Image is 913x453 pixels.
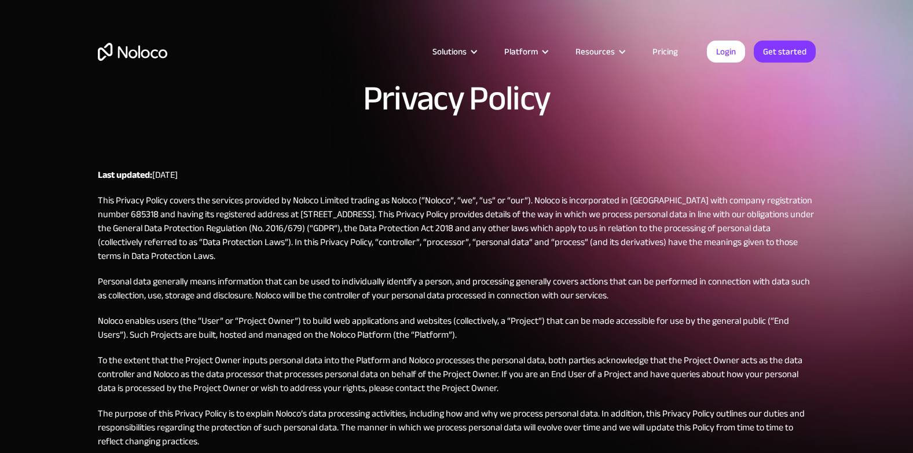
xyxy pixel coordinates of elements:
[418,44,490,59] div: Solutions
[363,81,550,116] h1: Privacy Policy
[98,275,816,302] p: Personal data generally means information that can be used to individually identify a person, and...
[707,41,745,63] a: Login
[98,193,816,263] p: This Privacy Policy covers the services provided by Noloco Limited trading as Noloco (“Noloco”, “...
[98,43,167,61] a: home
[561,44,638,59] div: Resources
[575,44,615,59] div: Resources
[98,166,152,184] strong: Last updated:
[98,353,816,395] p: To the extent that the Project Owner inputs personal data into the Platform and Noloco processes ...
[754,41,816,63] a: Get started
[98,168,816,182] p: [DATE]
[98,314,816,342] p: Noloco enables users (the “User” or “Project Owner”) to build web applications and websites (coll...
[432,44,467,59] div: Solutions
[98,407,816,448] p: The purpose of this Privacy Policy is to explain Noloco’s data processing activities, including h...
[490,44,561,59] div: Platform
[504,44,538,59] div: Platform
[638,44,692,59] a: Pricing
